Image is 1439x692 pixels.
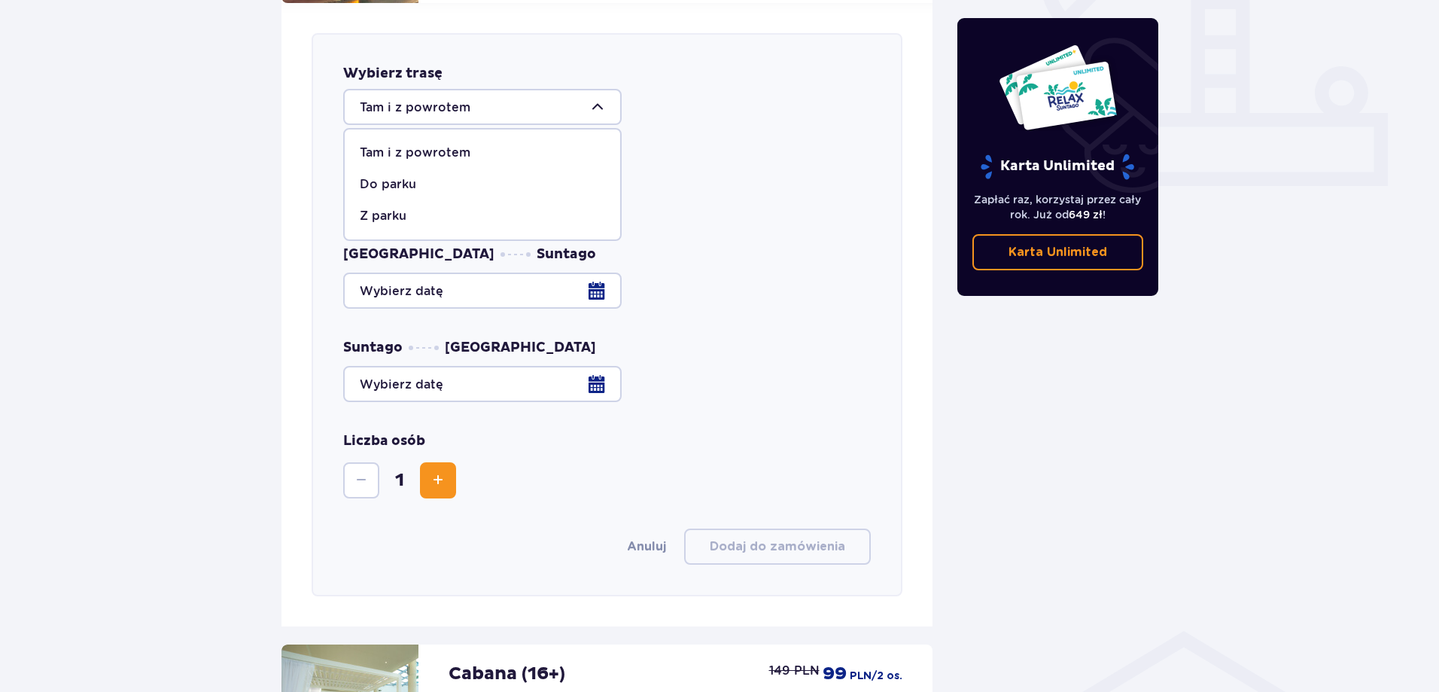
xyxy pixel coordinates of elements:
[343,65,443,83] p: Wybierz trasę
[449,663,565,685] p: Cabana (16+)
[537,245,596,264] span: Suntago
[360,145,470,161] p: Tam i z powrotem
[409,346,439,350] img: dots
[769,663,820,679] p: 149 PLN
[850,669,902,684] span: PLN /2 os.
[1009,244,1107,261] p: Karta Unlimited
[343,432,425,450] p: Liczba osób
[343,462,379,498] button: Zmniejsz
[360,176,416,193] p: Do parku
[823,663,847,685] span: 99
[343,245,494,264] span: [GEOGRAPHIC_DATA]
[382,469,417,492] span: 1
[1069,209,1103,221] span: 649 zł
[972,192,1144,222] p: Zapłać raz, korzystaj przez cały rok. Już od !
[627,538,666,555] button: Anuluj
[684,529,871,565] button: Dodaj do zamówienia
[445,339,596,357] span: [GEOGRAPHIC_DATA]
[710,538,845,555] p: Dodaj do zamówienia
[343,339,403,357] span: Suntago
[979,154,1136,180] p: Karta Unlimited
[420,462,456,498] button: Zwiększ
[972,234,1144,270] a: Karta Unlimited
[500,252,531,257] img: dots
[998,44,1118,131] img: Dwie karty całoroczne do Suntago z napisem 'UNLIMITED RELAX', na białym tle z tropikalnymi liśćmi...
[360,208,406,224] p: Z parku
